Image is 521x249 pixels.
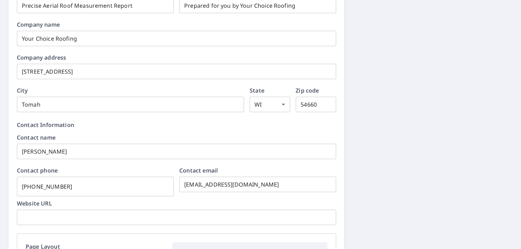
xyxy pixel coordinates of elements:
[250,88,290,93] label: State
[17,121,336,129] p: Contact Information
[17,201,336,206] label: Website URL
[179,168,336,173] label: Contact email
[250,97,290,112] div: WI
[17,55,336,60] label: Company address
[255,101,262,108] em: WI
[17,88,244,93] label: City
[17,135,336,140] label: Contact name
[296,88,336,93] label: Zip code
[17,22,336,27] label: Company name
[17,168,174,173] label: Contact phone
